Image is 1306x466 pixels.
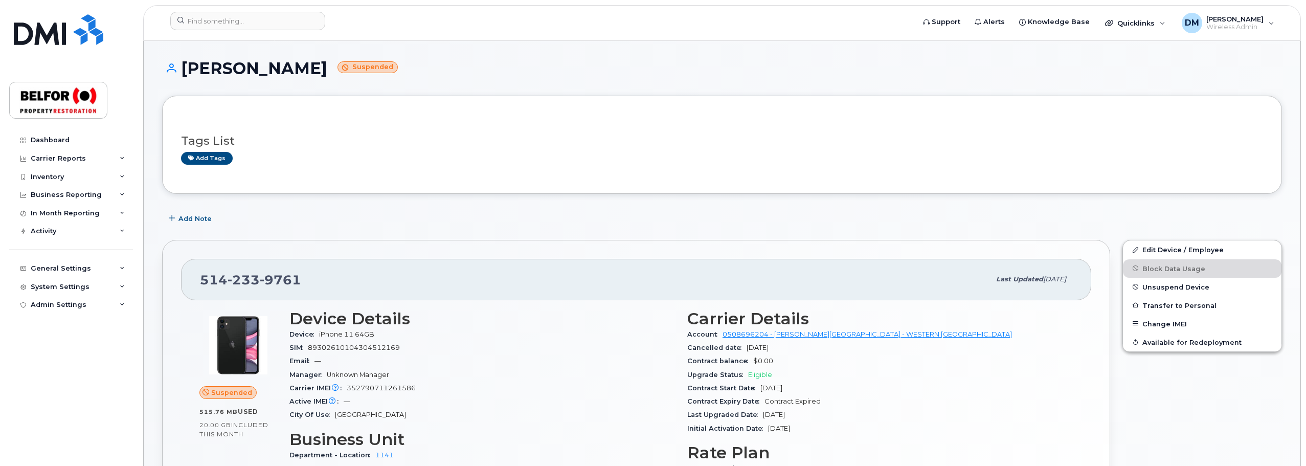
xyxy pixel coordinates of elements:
[260,272,301,287] span: 9761
[199,421,231,429] span: 20.00 GB
[327,371,389,379] span: Unknown Manager
[289,451,375,459] span: Department - Location
[687,371,748,379] span: Upgrade Status
[314,357,321,365] span: —
[687,357,753,365] span: Contract balance
[289,330,319,338] span: Device
[228,272,260,287] span: 233
[768,425,790,432] span: [DATE]
[162,209,220,228] button: Add Note
[308,344,400,351] span: 89302610104304512169
[687,443,1073,462] h3: Rate Plan
[199,408,238,415] span: 515.76 MB
[996,275,1043,283] span: Last updated
[289,430,675,449] h3: Business Unit
[181,152,233,165] a: Add tags
[1142,338,1242,346] span: Available for Redeployment
[289,309,675,328] h3: Device Details
[687,397,764,405] span: Contract Expiry Date
[289,344,308,351] span: SIM
[1142,283,1209,291] span: Unsuspend Device
[289,411,335,418] span: City Of Use
[208,315,269,376] img: iPhone_11.jpg
[1123,278,1281,296] button: Unsuspend Device
[723,330,1012,338] a: 0508696204 - [PERSON_NAME][GEOGRAPHIC_DATA] - WESTERN [GEOGRAPHIC_DATA]
[687,309,1073,328] h3: Carrier Details
[687,344,747,351] span: Cancelled date
[335,411,406,418] span: [GEOGRAPHIC_DATA]
[200,272,301,287] span: 514
[1123,240,1281,259] a: Edit Device / Employee
[760,384,782,392] span: [DATE]
[347,384,416,392] span: 352790711261586
[199,421,268,438] span: included this month
[687,330,723,338] span: Account
[1043,275,1066,283] span: [DATE]
[764,397,821,405] span: Contract Expired
[319,330,374,338] span: iPhone 11 64GB
[375,451,394,459] a: 1141
[289,397,344,405] span: Active IMEI
[337,61,398,73] small: Suspended
[753,357,773,365] span: $0.00
[1123,333,1281,351] button: Available for Redeployment
[211,388,252,397] span: Suspended
[1123,296,1281,315] button: Transfer to Personal
[289,371,327,379] span: Manager
[178,214,212,224] span: Add Note
[763,411,785,418] span: [DATE]
[344,397,350,405] span: —
[687,384,760,392] span: Contract Start Date
[747,344,769,351] span: [DATE]
[1123,259,1281,278] button: Block Data Usage
[1123,315,1281,333] button: Change IMEI
[238,408,258,415] span: used
[162,59,1282,77] h1: [PERSON_NAME]
[687,411,763,418] span: Last Upgraded Date
[181,135,1263,147] h3: Tags List
[289,384,347,392] span: Carrier IMEI
[748,371,772,379] span: Eligible
[687,425,768,432] span: Initial Activation Date
[289,357,314,365] span: Email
